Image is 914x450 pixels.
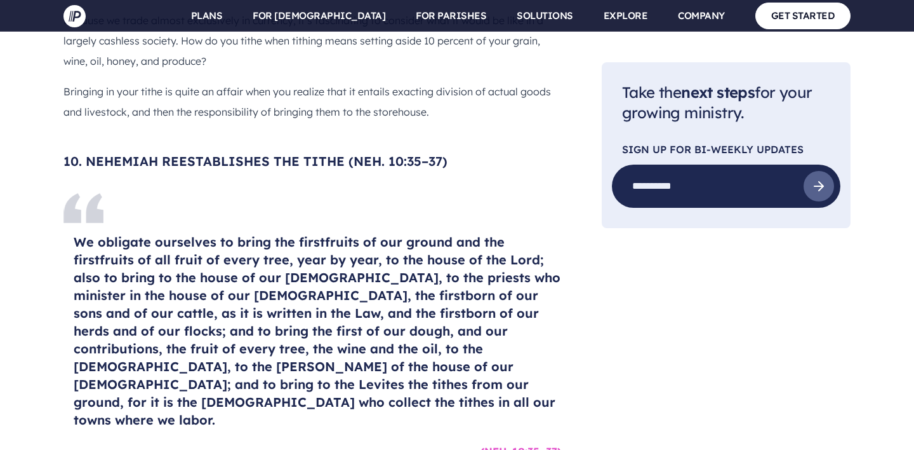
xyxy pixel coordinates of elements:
[622,83,812,123] span: Take the for your growing ministry.
[63,10,561,71] p: Because we trade almost exclusively in currency, it’s fascinating to consider what it would be li...
[681,83,755,102] span: next steps
[74,233,561,429] h4: We obligate ourselves to bring the firstfruits of our ground and the firstfruits of all fruit of ...
[63,81,561,122] p: Bringing in your tithe is quite an affair when you realize that it entails exacting division of a...
[755,3,851,29] a: GET STARTED
[622,145,830,155] p: SIGN UP FOR Bi-Weekly Updates
[63,153,561,170] h4: 10. NEHEMIAH REESTABLISHES THE TITHE (NEH. 10:35–37)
